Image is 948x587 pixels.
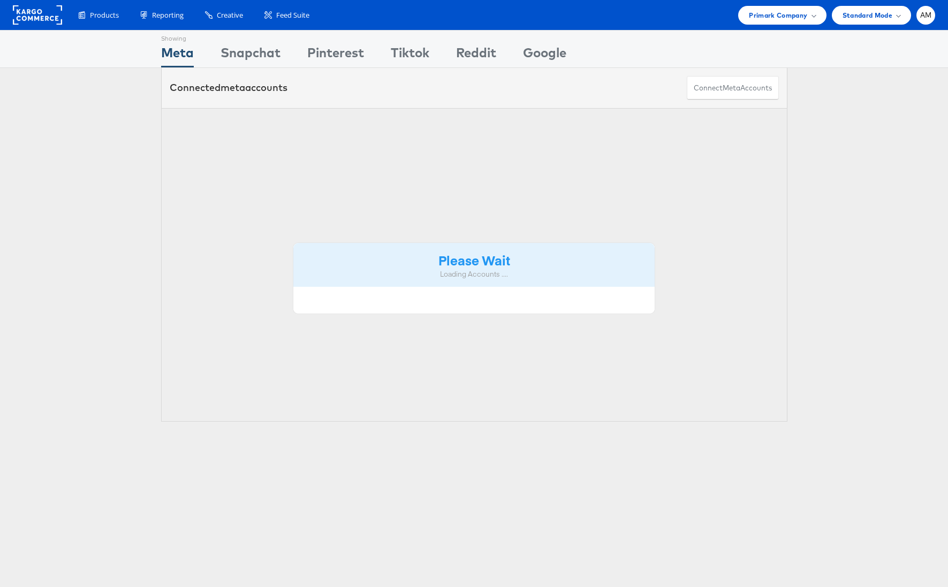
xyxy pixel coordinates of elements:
[687,76,779,100] button: ConnectmetaAccounts
[749,10,807,21] span: Primark Company
[438,251,510,269] strong: Please Wait
[307,43,364,67] div: Pinterest
[217,10,243,20] span: Creative
[301,269,647,279] div: Loading Accounts ....
[221,81,245,94] span: meta
[161,43,194,67] div: Meta
[723,83,740,93] span: meta
[170,81,287,95] div: Connected accounts
[456,43,496,67] div: Reddit
[920,12,932,19] span: AM
[152,10,184,20] span: Reporting
[161,31,194,43] div: Showing
[843,10,892,21] span: Standard Mode
[523,43,566,67] div: Google
[90,10,119,20] span: Products
[221,43,280,67] div: Snapchat
[276,10,309,20] span: Feed Suite
[391,43,429,67] div: Tiktok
